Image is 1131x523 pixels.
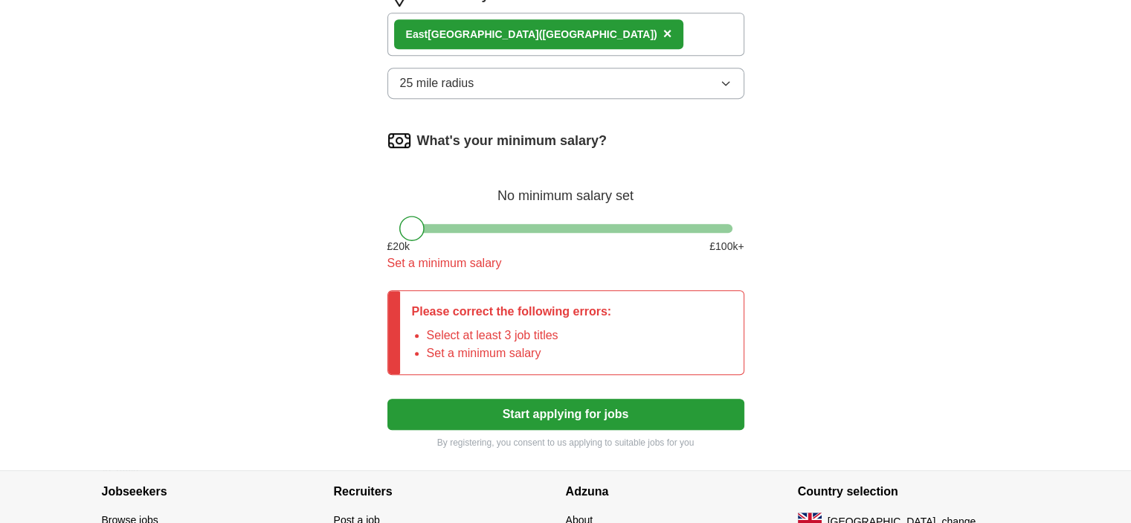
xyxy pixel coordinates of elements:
button: × [663,23,672,45]
p: Please correct the following errors: [412,303,612,321]
span: £ 20 k [387,239,410,254]
span: £ 100 k+ [709,239,744,254]
div: Set a minimum salary [387,254,744,272]
strong: East [406,28,428,40]
span: 25 mile radius [400,74,474,92]
h4: Country selection [798,471,1030,513]
div: [GEOGRAPHIC_DATA] [406,27,657,42]
button: 25 mile radius [387,68,744,99]
li: Select at least 3 job titles [427,327,612,344]
button: Start applying for jobs [387,399,744,430]
img: salary.png [387,129,411,153]
span: × [663,25,672,42]
label: What's your minimum salary? [417,131,607,151]
li: Set a minimum salary [427,344,612,362]
span: ([GEOGRAPHIC_DATA]) [539,28,657,40]
div: No minimum salary set [387,170,744,206]
p: By registering, you consent to us applying to suitable jobs for you [387,436,744,449]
